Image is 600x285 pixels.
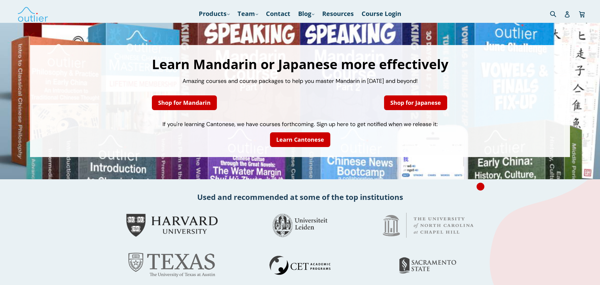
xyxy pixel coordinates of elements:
[182,77,418,85] span: Amazing courses and course packages to help you master Mandarin in [DATE] and beyond!
[295,8,317,19] a: Blog
[384,95,447,110] a: Shop for Japanese
[17,5,48,23] img: Outlier Linguistics
[358,8,404,19] a: Course Login
[234,8,261,19] a: Team
[270,132,330,147] a: Learn Cantonese
[152,95,217,110] a: Shop for Mandarin
[263,8,293,19] a: Contact
[36,58,564,71] h1: Learn Mandarin or Japanese more effectively
[548,7,566,20] input: Search
[196,8,233,19] a: Products
[319,8,357,19] a: Resources
[162,120,438,128] span: If you're learning Cantonese, we have courses forthcoming. Sign up here to get notified when we r...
